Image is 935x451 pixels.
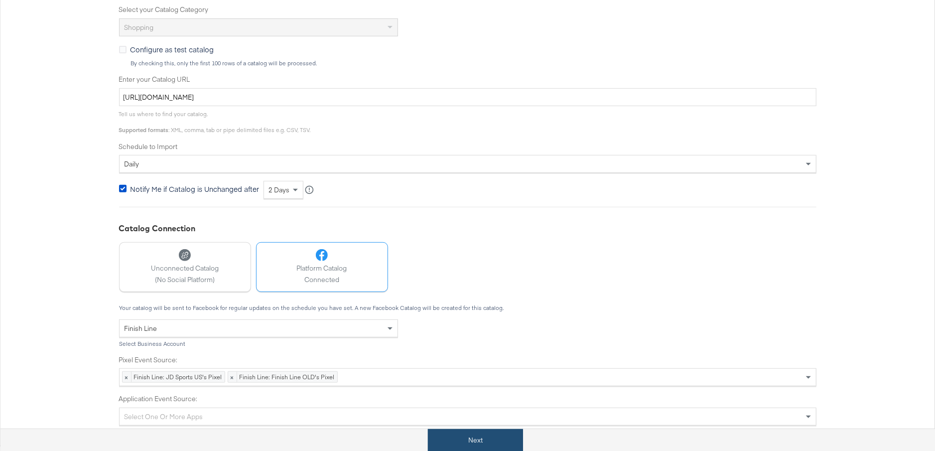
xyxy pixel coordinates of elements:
div: Your catalog will be sent to Facebook for regular updates on the schedule you have set. A new Fac... [119,304,816,311]
span: Finish Line [125,324,157,333]
div: By checking this, only the first 100 rows of a catalog will be processed. [131,60,816,67]
strong: Supported formats [119,126,169,134]
span: × [228,372,237,382]
span: daily [125,159,139,168]
span: (No Social Platform) [151,275,219,285]
div: Select one or more apps [120,408,816,425]
label: Application Event Source: [119,394,816,404]
button: Platform CatalogConnected [256,242,388,292]
div: Select Business Account [119,340,398,347]
button: Unconnected Catalog(No Social Platform) [119,242,251,292]
span: Configure as test catalog [131,44,214,54]
span: × [123,372,132,382]
span: Connected [297,275,347,285]
label: Schedule to Import [119,142,816,151]
span: Finish Line: Finish Line OLD's Pixel [237,372,337,382]
span: Notify Me if Catalog is Unchanged after [131,184,260,194]
div: Catalog Connection [119,223,816,234]
label: Enter your Catalog URL [119,75,816,84]
span: 2 days [269,185,290,194]
label: Select your Catalog Category [119,5,816,14]
input: Enter Catalog URL, e.g. http://www.example.com/products.xml [119,88,816,107]
span: Unconnected Catalog [151,264,219,273]
label: Pixel Event Source: [119,355,816,365]
span: Platform Catalog [297,264,347,273]
span: Finish Line: JD Sports US's Pixel [132,372,225,382]
span: Shopping [125,23,154,32]
span: Tell us where to find your catalog. : XML, comma, tab or pipe delimited files e.g. CSV, TSV. [119,110,311,134]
